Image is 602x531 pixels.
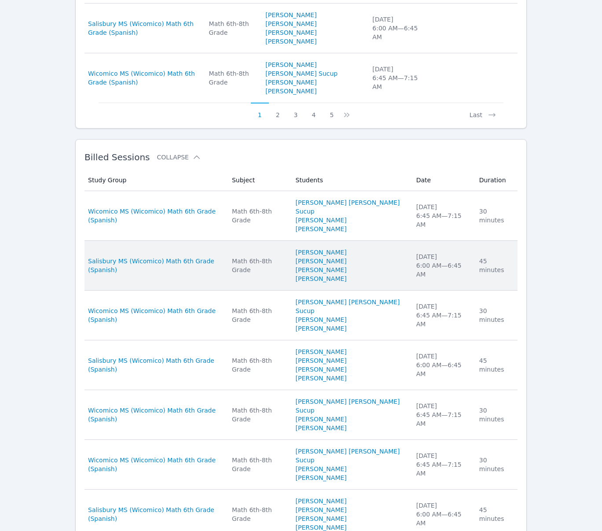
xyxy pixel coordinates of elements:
[296,415,347,424] a: [PERSON_NAME]
[265,19,316,28] a: [PERSON_NAME]
[296,315,347,324] a: [PERSON_NAME]
[232,406,285,424] div: Math 6th-8th Grade
[296,198,406,216] a: [PERSON_NAME] [PERSON_NAME] Sucup
[88,69,198,87] a: Wicomico MS (Wicomico) Math 6th Grade (Spanish)
[296,465,347,473] a: [PERSON_NAME]
[372,65,421,91] div: [DATE] 6:45 AM — 7:15 AM
[265,11,316,19] a: [PERSON_NAME]
[269,103,287,119] button: 2
[296,447,406,465] a: [PERSON_NAME] [PERSON_NAME] Sucup
[296,216,347,225] a: [PERSON_NAME]
[296,365,347,374] a: [PERSON_NAME]
[88,456,221,473] a: Wicomico MS (Wicomico) Math 6th Grade (Spanish)
[88,19,198,37] a: Salisbury MS (Wicomico) Math 6th Grade (Spanish)
[296,374,347,383] a: [PERSON_NAME]
[416,451,469,478] div: [DATE] 6:45 AM — 7:15 AM
[416,501,469,527] div: [DATE] 6:00 AM — 6:45 AM
[88,356,221,374] a: Salisbury MS (Wicomico) Math 6th Grade (Spanish)
[296,514,347,523] a: [PERSON_NAME]
[84,4,518,53] tr: Salisbury MS (Wicomico) Math 6th Grade (Spanish)Math 6th-8th Grade[PERSON_NAME][PERSON_NAME][PERS...
[296,397,406,415] a: [PERSON_NAME] [PERSON_NAME] Sucup
[296,248,347,257] a: [PERSON_NAME]
[416,203,469,229] div: [DATE] 6:45 AM — 7:15 AM
[84,440,518,490] tr: Wicomico MS (Wicomico) Math 6th Grade (Spanish)Math 6th-8th Grade[PERSON_NAME] [PERSON_NAME] Sucu...
[296,473,347,482] a: [PERSON_NAME]
[479,406,512,424] div: 30 minutes
[84,340,518,390] tr: Salisbury MS (Wicomico) Math 6th Grade (Spanish)Math 6th-8th Grade[PERSON_NAME][PERSON_NAME][PERS...
[479,505,512,523] div: 45 minutes
[84,152,150,162] span: Billed Sessions
[290,170,411,191] th: Students
[265,28,316,37] a: [PERSON_NAME]
[479,207,512,225] div: 30 minutes
[84,170,227,191] th: Study Group
[296,505,347,514] a: [PERSON_NAME]
[84,291,518,340] tr: Wicomico MS (Wicomico) Math 6th Grade (Spanish)Math 6th-8th Grade[PERSON_NAME] [PERSON_NAME] Sucu...
[88,306,221,324] a: Wicomico MS (Wicomico) Math 6th Grade (Spanish)
[463,103,503,119] button: Last
[474,170,518,191] th: Duration
[479,356,512,374] div: 45 minutes
[296,265,347,274] a: [PERSON_NAME]
[84,191,518,241] tr: Wicomico MS (Wicomico) Math 6th Grade (Spanish)Math 6th-8th Grade[PERSON_NAME] [PERSON_NAME] Sucu...
[479,257,512,274] div: 45 minutes
[296,347,347,356] a: [PERSON_NAME]
[323,103,341,119] button: 5
[88,505,221,523] a: Salisbury MS (Wicomico) Math 6th Grade (Spanish)
[287,103,305,119] button: 3
[296,497,347,505] a: [PERSON_NAME]
[296,225,347,233] a: [PERSON_NAME]
[232,306,285,324] div: Math 6th-8th Grade
[296,274,347,283] a: [PERSON_NAME]
[416,402,469,428] div: [DATE] 6:45 AM — 7:15 AM
[232,456,285,473] div: Math 6th-8th Grade
[232,207,285,225] div: Math 6th-8th Grade
[232,257,285,274] div: Math 6th-8th Grade
[232,356,285,374] div: Math 6th-8th Grade
[296,424,347,432] a: [PERSON_NAME]
[372,15,421,41] div: [DATE] 6:00 AM — 6:45 AM
[88,406,221,424] a: Wicomico MS (Wicomico) Math 6th Grade (Spanish)
[416,352,469,378] div: [DATE] 6:00 AM — 6:45 AM
[305,103,323,119] button: 4
[296,257,347,265] a: [PERSON_NAME]
[296,356,347,365] a: [PERSON_NAME]
[251,103,269,119] button: 1
[416,252,469,279] div: [DATE] 6:00 AM — 6:45 AM
[416,302,469,328] div: [DATE] 6:45 AM — 7:15 AM
[265,37,316,46] a: [PERSON_NAME]
[209,19,255,37] div: Math 6th-8th Grade
[479,456,512,473] div: 30 minutes
[296,298,406,315] a: [PERSON_NAME] [PERSON_NAME] Sucup
[296,324,347,333] a: [PERSON_NAME]
[88,207,221,225] a: Wicomico MS (Wicomico) Math 6th Grade (Spanish)
[209,69,255,87] div: Math 6th-8th Grade
[265,87,316,96] a: [PERSON_NAME]
[84,53,518,103] tr: Wicomico MS (Wicomico) Math 6th Grade (Spanish)Math 6th-8th Grade[PERSON_NAME] [PERSON_NAME] Sucu...
[479,306,512,324] div: 30 minutes
[265,78,316,87] a: [PERSON_NAME]
[411,170,474,191] th: Date
[88,257,221,274] a: Salisbury MS (Wicomico) Math 6th Grade (Spanish)
[157,153,201,162] button: Collapse
[265,60,362,78] a: [PERSON_NAME] [PERSON_NAME] Sucup
[84,241,518,291] tr: Salisbury MS (Wicomico) Math 6th Grade (Spanish)Math 6th-8th Grade[PERSON_NAME][PERSON_NAME][PERS...
[84,390,518,440] tr: Wicomico MS (Wicomico) Math 6th Grade (Spanish)Math 6th-8th Grade[PERSON_NAME] [PERSON_NAME] Sucu...
[232,505,285,523] div: Math 6th-8th Grade
[227,170,290,191] th: Subject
